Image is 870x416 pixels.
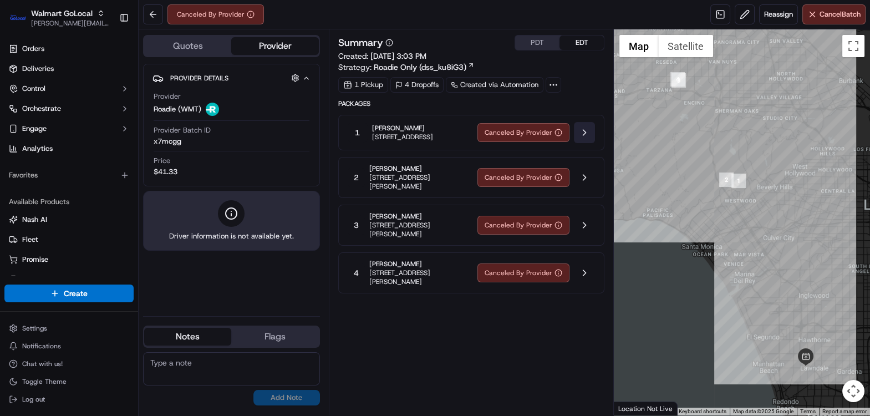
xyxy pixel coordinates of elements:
img: Nash [11,11,33,33]
span: • [92,201,96,210]
span: Deliveries [22,64,54,74]
div: 2 [719,173,734,187]
button: Fleet [4,231,134,248]
span: Created: [338,50,426,62]
span: Provider Details [170,74,228,83]
span: Roadie Only (dss_ku8iG3) [374,62,466,73]
span: [STREET_ADDRESS][PERSON_NAME] [369,221,469,239]
p: Welcome 👋 [11,44,202,62]
span: [DATE] [98,201,121,210]
span: Cancel Batch [820,9,861,19]
span: [PERSON_NAME] [34,201,90,210]
span: Settings [22,324,47,333]
a: Nash AI [9,215,129,225]
a: Roadie Only (dss_ku8iG3) [374,62,475,73]
button: Log out [4,392,134,407]
a: Promise [9,255,129,265]
button: Create [4,285,134,302]
img: roadie-logo-v2.jpg [206,103,219,116]
span: Pylon [110,275,134,283]
span: Roadie (WMT) [154,104,201,114]
div: 4 Dropoffs [390,77,444,93]
button: Walmart GoLocalWalmart GoLocal[PERSON_NAME][EMAIL_ADDRESS][DOMAIN_NAME] [4,4,115,31]
img: Walmart GoLocal [9,9,27,27]
button: Nash AI [4,211,134,229]
button: CancelBatch [802,4,866,24]
img: 1738778727109-b901c2ba-d612-49f7-a14d-d897ce62d23f [23,105,43,125]
span: Provider [154,92,181,102]
span: Engage [22,124,47,134]
div: 1 Pickup [338,77,388,93]
a: Open this area in Google Maps (opens a new window) [617,401,653,415]
button: Canceled By Provider [477,123,569,142]
span: [PERSON_NAME] [372,124,433,133]
div: Past conversations [11,144,74,153]
div: Canceled By Provider [477,263,569,282]
img: Charles Folsom [11,191,29,209]
a: Fleet [9,235,129,245]
div: 1 [731,174,746,188]
a: Deliveries [4,60,134,78]
div: Favorites [4,166,134,184]
div: Canceled By Provider [477,168,569,187]
div: Created via Automation [446,77,543,93]
div: Available Products [4,193,134,211]
a: Orders [4,40,134,58]
span: Analytics [22,144,53,154]
span: Toggle Theme [22,377,67,386]
span: Knowledge Base [22,247,85,258]
span: 1 [355,127,360,138]
img: 1736555255976-a54dd68f-1ca7-489b-9aae-adbdc363a1c4 [11,105,31,125]
div: 4 [670,72,685,87]
img: 1736555255976-a54dd68f-1ca7-489b-9aae-adbdc363a1c4 [22,202,31,211]
button: Toggle fullscreen view [842,35,864,57]
img: Brittany Newman [11,161,29,179]
a: 💻API Documentation [89,243,182,263]
button: Product Catalog [4,271,134,288]
button: Provider Details [152,69,311,87]
span: Promise [22,255,48,265]
span: Driver information is not available yet. [169,231,293,241]
span: Control [22,84,45,94]
img: 1736555255976-a54dd68f-1ca7-489b-9aae-adbdc363a1c4 [22,172,31,181]
button: Show satellite imagery [658,35,713,57]
span: $41.33 [154,167,177,177]
h3: Summary [338,38,383,48]
span: x7mcgg [154,136,181,146]
button: Orchestrate [4,100,134,118]
a: Product Catalog [9,275,129,285]
span: 2 [354,172,359,183]
button: Notes [144,328,231,346]
a: 📗Knowledge Base [7,243,89,263]
button: Walmart GoLocal [31,8,93,19]
button: Show street map [619,35,658,57]
span: 4 [354,267,359,278]
span: [PERSON_NAME][EMAIL_ADDRESS][DOMAIN_NAME] [31,19,110,28]
span: [STREET_ADDRESS][PERSON_NAME] [369,268,469,286]
button: Promise [4,251,134,268]
img: Google [617,401,653,415]
span: Map data ©2025 Google [733,408,793,414]
span: Packages [338,99,604,108]
div: Canceled By Provider [167,4,264,24]
button: Canceled By Provider [477,216,569,235]
button: Control [4,80,134,98]
span: Create [64,288,88,299]
span: [PERSON_NAME] [369,260,469,268]
button: Engage [4,120,134,138]
span: Fleet [22,235,38,245]
button: Start new chat [189,109,202,122]
span: [PERSON_NAME] [369,212,469,221]
a: Analytics [4,140,134,158]
button: Reassign [759,4,798,24]
span: 3 [354,220,359,231]
button: Provider [231,37,318,55]
button: Flags [231,328,318,346]
button: PDT [515,35,559,50]
div: We're available if you need us! [50,116,152,125]
button: Map camera controls [842,380,864,402]
span: [PERSON_NAME] [369,164,469,173]
span: Nash AI [22,215,47,225]
span: [DATE] 3:03 PM [370,51,426,61]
